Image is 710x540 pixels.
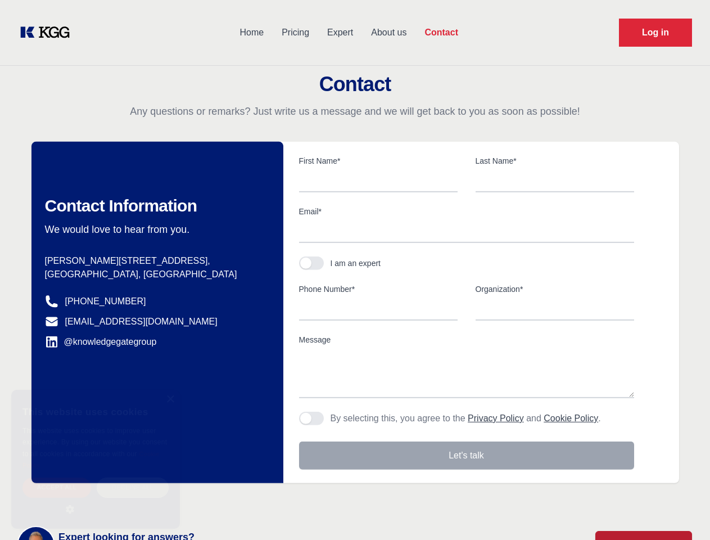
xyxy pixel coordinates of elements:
span: This website uses cookies to improve user experience. By using our website you consent to all coo... [22,427,167,458]
h2: Contact Information [45,196,265,216]
div: Close [166,395,174,404]
p: [GEOGRAPHIC_DATA], [GEOGRAPHIC_DATA] [45,268,265,281]
a: @knowledgegategroup [45,335,157,349]
a: Pricing [273,18,318,47]
a: KOL Knowledge Platform: Talk to Key External Experts (KEE) [18,24,79,42]
button: Let's talk [299,442,634,470]
div: This website uses cookies [22,398,169,425]
a: About us [362,18,415,47]
label: Email* [299,206,634,217]
a: [PHONE_NUMBER] [65,295,146,308]
div: Accept all [22,478,91,497]
label: Message [299,334,634,345]
a: Cookie Policy [544,413,598,423]
a: Expert [318,18,362,47]
iframe: Chat Widget [654,486,710,540]
a: Request Demo [619,19,692,47]
div: Decline all [97,478,169,497]
p: By selecting this, you agree to the and . [331,412,601,425]
p: We would love to hear from you. [45,223,265,236]
label: Last Name* [476,155,634,166]
a: Privacy Policy [468,413,524,423]
div: I am an expert [331,258,381,269]
a: Contact [415,18,467,47]
label: First Name* [299,155,458,166]
a: Cookie Policy [22,451,160,469]
label: Phone Number* [299,283,458,295]
p: [PERSON_NAME][STREET_ADDRESS], [45,254,265,268]
a: Home [230,18,273,47]
h2: Contact [13,73,697,96]
label: Organization* [476,283,634,295]
a: [EMAIL_ADDRESS][DOMAIN_NAME] [65,315,218,328]
p: Any questions or remarks? Just write us a message and we will get back to you as soon as possible! [13,105,697,118]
